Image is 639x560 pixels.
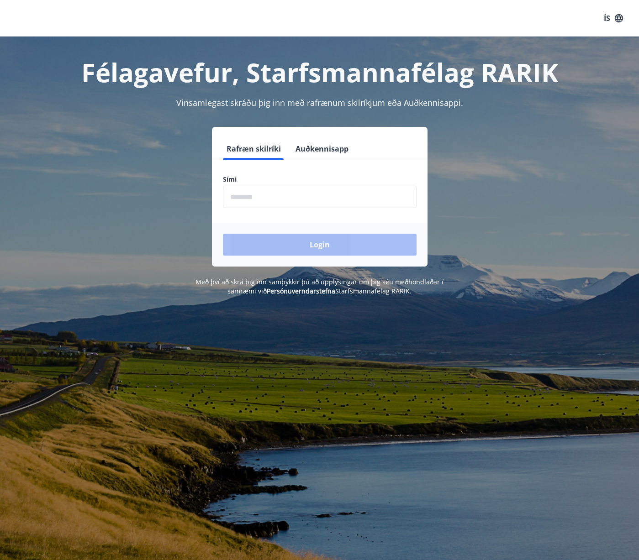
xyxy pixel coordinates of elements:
h1: Félagavefur, Starfsmannafélag RARIK [11,55,628,89]
a: Persónuverndarstefna [267,287,335,295]
span: Með því að skrá þig inn samþykkir þú að upplýsingar um þig séu meðhöndlaðar í samræmi við Starfsm... [195,277,444,295]
button: Rafræn skilríki [223,138,285,160]
button: Auðkennisapp [292,138,352,160]
span: Vinsamlegast skráðu þig inn með rafrænum skilríkjum eða Auðkennisappi. [176,97,463,108]
button: ÍS [599,10,628,26]
label: Sími [223,175,417,184]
